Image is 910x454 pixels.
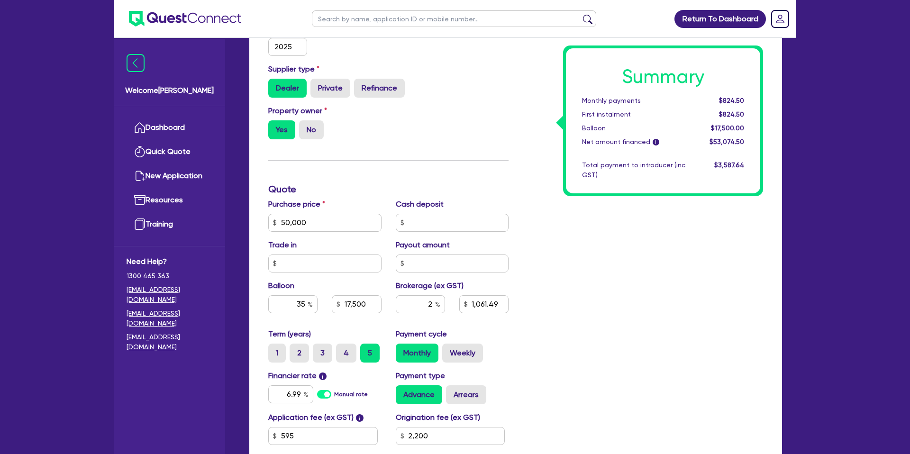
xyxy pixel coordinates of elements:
span: Need Help? [127,256,212,267]
label: Brokerage (ex GST) [396,280,464,291]
a: New Application [127,164,212,188]
img: quick-quote [134,146,146,157]
div: Monthly payments [575,96,692,106]
a: [EMAIL_ADDRESS][DOMAIN_NAME] [127,332,212,352]
a: Dashboard [127,116,212,140]
label: Purchase price [268,199,325,210]
label: Financier rate [268,370,327,381]
a: [EMAIL_ADDRESS][DOMAIN_NAME] [127,309,212,328]
span: 1300 465 363 [127,271,212,281]
label: Balloon [268,280,294,291]
label: No [299,120,324,139]
span: i [319,372,327,380]
h1: Summary [582,65,744,88]
span: i [653,139,659,146]
label: Origination fee (ex GST) [396,412,480,423]
img: resources [134,194,146,206]
a: Dropdown toggle [768,7,792,31]
div: Balloon [575,123,692,133]
label: Payment type [396,370,445,381]
span: Welcome [PERSON_NAME] [125,85,214,96]
a: Quick Quote [127,140,212,164]
img: training [134,218,146,230]
a: Resources [127,188,212,212]
img: icon-menu-close [127,54,145,72]
input: Search by name, application ID or mobile number... [312,10,596,27]
label: 5 [360,344,380,363]
img: new-application [134,170,146,182]
label: 4 [336,344,356,363]
label: Yes [268,120,295,139]
label: Manual rate [334,390,368,399]
label: 3 [313,344,332,363]
label: 2 [290,344,309,363]
label: Weekly [442,344,483,363]
img: quest-connect-logo-blue [129,11,241,27]
a: Return To Dashboard [674,10,766,28]
span: $824.50 [719,110,744,118]
a: [EMAIL_ADDRESS][DOMAIN_NAME] [127,285,212,305]
label: Application fee (ex GST) [268,412,354,423]
label: Payout amount [396,239,450,251]
div: Net amount financed [575,137,692,147]
label: Supplier type [268,64,319,75]
span: $17,500.00 [711,124,744,132]
label: Arrears [446,385,486,404]
div: Total payment to introducer (inc GST) [575,160,692,180]
a: Training [127,212,212,236]
label: 1 [268,344,286,363]
label: Refinance [354,79,405,98]
label: Term (years) [268,328,311,340]
span: $3,587.64 [714,161,744,169]
span: $53,074.50 [710,138,744,145]
label: Property owner [268,105,327,117]
h3: Quote [268,183,509,195]
label: Payment cycle [396,328,447,340]
div: First instalment [575,109,692,119]
label: Monthly [396,344,438,363]
label: Dealer [268,79,307,98]
label: Trade in [268,239,297,251]
label: Advance [396,385,442,404]
span: $824.50 [719,97,744,104]
label: Cash deposit [396,199,444,210]
span: i [356,414,364,422]
label: Private [310,79,350,98]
